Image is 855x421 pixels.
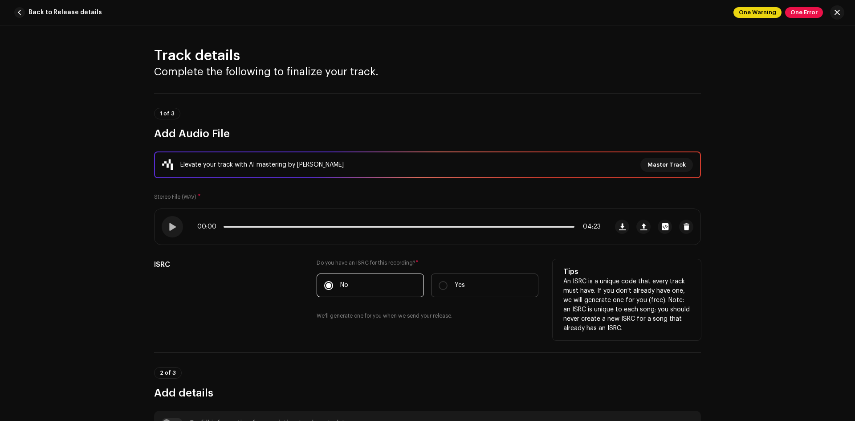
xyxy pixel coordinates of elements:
[455,281,465,290] p: Yes
[154,127,701,141] h3: Add Audio File
[154,194,196,200] small: Stereo File (WAV)
[154,47,701,65] h2: Track details
[317,311,452,320] small: We'll generate one for you when we send your release.
[154,386,701,400] h3: Add details
[563,277,690,333] p: An ISRC is a unique code that every track must have. If you don't already have one, we will gener...
[197,223,220,230] span: 00:00
[563,266,690,277] h5: Tips
[647,156,686,174] span: Master Track
[578,223,601,230] span: 04:23
[340,281,348,290] p: No
[317,259,538,266] label: Do you have an ISRC for this recording?
[180,159,344,170] div: Elevate your track with AI mastering by [PERSON_NAME]
[160,370,176,376] span: 2 of 3
[154,259,302,270] h5: ISRC
[160,111,175,116] span: 1 of 3
[640,158,693,172] button: Master Track
[154,65,701,79] h3: Complete the following to finalize your track.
